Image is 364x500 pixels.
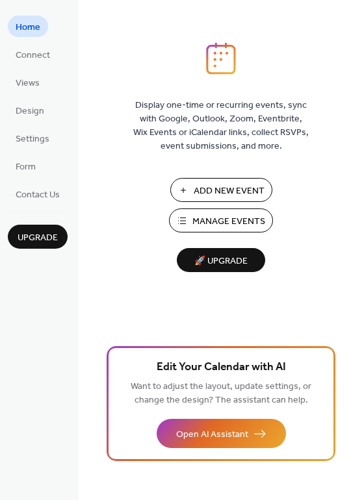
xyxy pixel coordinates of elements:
[133,99,309,153] span: Display one-time or recurring events, sync with Google, Outlook, Zoom, Eventbrite, Wix Events or ...
[8,16,48,37] a: Home
[8,183,68,205] a: Contact Us
[206,42,236,75] img: logo_icon.svg
[16,49,50,62] span: Connect
[8,44,58,65] a: Connect
[177,248,265,272] button: 🚀 Upgrade
[16,132,49,146] span: Settings
[157,419,286,448] button: Open AI Assistant
[192,215,265,229] span: Manage Events
[8,155,44,177] a: Form
[8,225,68,249] button: Upgrade
[131,378,311,409] span: Want to adjust the layout, update settings, or change the design? The assistant can help.
[170,178,272,202] button: Add New Event
[18,231,58,245] span: Upgrade
[176,428,248,442] span: Open AI Assistant
[16,188,60,202] span: Contact Us
[16,160,36,174] span: Form
[16,21,40,34] span: Home
[194,184,265,198] span: Add New Event
[185,253,257,270] span: 🚀 Upgrade
[169,208,273,232] button: Manage Events
[8,71,47,93] a: Views
[157,358,286,377] span: Edit Your Calendar with AI
[16,105,44,118] span: Design
[16,77,40,90] span: Views
[8,127,57,149] a: Settings
[8,99,52,121] a: Design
